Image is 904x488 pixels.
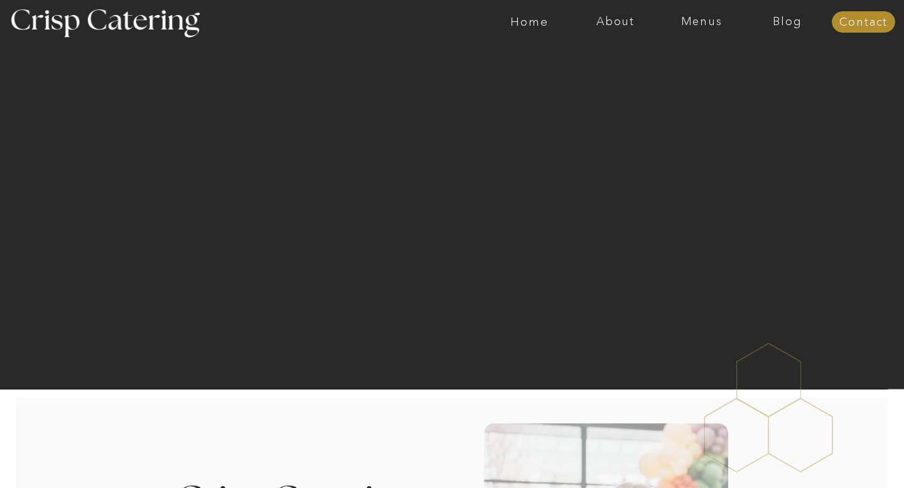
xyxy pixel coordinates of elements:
[573,16,659,28] a: About
[832,16,895,29] a: Contact
[487,16,573,28] a: Home
[745,16,831,28] a: Blog
[659,16,745,28] a: Menus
